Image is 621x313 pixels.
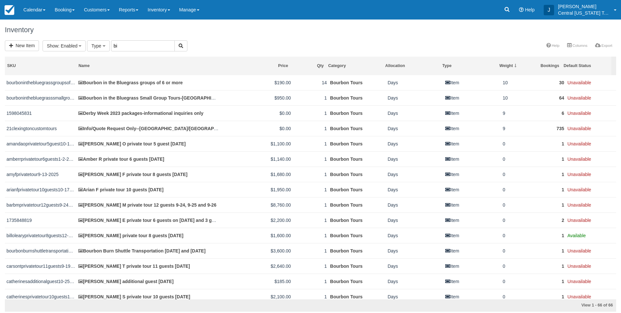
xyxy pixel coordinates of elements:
i: Help [519,7,524,12]
a: [PERSON_NAME] private tour 8 guests [DATE] [78,233,183,238]
td: Unavailable [566,105,616,121]
td: Bourbon Tours [328,136,386,151]
td: 1 [530,228,566,243]
a: Amber R private tour 6 guests [DATE] [78,156,164,162]
span: Help [525,7,535,12]
a: 1 [562,294,564,299]
td: Item [444,167,501,182]
a: 1 [562,156,564,162]
td: 30 [530,75,566,90]
td: 0 [501,197,530,212]
td: 64 [530,90,566,105]
td: 735 [530,121,566,136]
td: Bourbon Tours [328,151,386,167]
td: Unavailable [566,75,616,90]
td: Unavailable [566,243,616,258]
td: BIll O'Leary private tour 8 guests 12-7-2025 [77,228,221,243]
span: Available [567,233,586,238]
td: Bourbon Tours [328,289,386,304]
a: Bourbon Tours [330,141,362,146]
td: arianfprivatetour10guests10-17-25 [5,182,77,197]
td: Item [444,289,501,304]
td: 1 [293,151,329,167]
td: Catherine S private tour 10 guests 10-25-2025 [77,289,221,304]
td: Unavailable [566,151,616,167]
a: [PERSON_NAME] F private tour 8 guests [DATE] [78,172,187,177]
button: Type [87,40,109,51]
td: 0 [501,258,530,274]
td: 0 [501,151,530,167]
td: Bourbon in the Bluegrass groups of 6 or more [77,75,221,90]
td: Unavailable [566,212,616,228]
td: 1598045831 [5,105,77,121]
button: Show: Enabled [43,40,86,51]
span: : Enabled [58,43,77,48]
div: Weight [499,63,523,69]
td: Bourbon Tours [328,90,386,105]
td: Days [386,121,443,136]
td: $190.00 [221,75,292,90]
td: amyfprivatetour9-13-2025 [5,167,77,182]
td: Days [386,151,443,167]
td: Item [444,212,501,228]
td: Bourbon Tours [328,212,386,228]
td: 10 [501,75,530,90]
a: Arian F private tour 10 guests [DATE] [78,187,163,192]
td: carsontprivatetour11guests9-19-2025 [5,258,77,274]
input: Search Items [111,40,175,51]
td: Days [386,274,443,289]
td: Unavailable [566,167,616,182]
td: 0 [501,212,530,228]
td: Days [386,212,443,228]
a: Bourbon Tours [330,248,362,253]
div: Name [79,63,217,69]
td: Amanda O private tour 5 guest 10-10-2025 [77,136,221,151]
td: Unavailable [566,90,616,105]
td: Item [444,90,501,105]
a: Bourbon Tours [330,233,362,238]
a: Bourbon Tours [330,264,362,269]
td: 1 [293,121,329,136]
td: Days [386,105,443,121]
a: 1 [562,233,564,238]
td: Item [444,151,501,167]
td: $2,100.00 [221,289,292,304]
td: 1 [530,151,566,167]
td: Amy F private tour 8 guests 9-13-2025 [77,167,221,182]
span: Type [91,43,101,48]
div: View 1 - 66 of 66 [416,303,613,308]
a: New Item [5,40,39,51]
td: Info/Quote Request Only--Lexington/Louisville Area Private/Custom Kentucky Bourbon Trail Tours ca... [77,121,221,136]
td: catherinesadditionalguest10-25-2025 [5,274,77,289]
td: 1735848819 [5,212,77,228]
td: 1 [293,182,329,197]
td: Days [386,167,443,182]
td: 1 [530,258,566,274]
td: 1 [293,212,329,228]
div: Price [221,63,288,69]
a: [PERSON_NAME] additional guest [DATE] [78,279,173,284]
td: Available [566,228,616,243]
a: Bourbon in the Bluegrass Small Group Tours-[GEOGRAPHIC_DATA] area pickup (up to 4 guests) - 2025 [78,95,306,101]
td: Unavailable [566,289,616,304]
td: $1,140.00 [221,151,292,167]
td: 9 [501,121,530,136]
td: $2,200.00 [221,212,292,228]
td: Unavailable [566,197,616,212]
td: 21clexingtoncustomtours [5,121,77,136]
td: Unavailable [566,136,616,151]
td: $8,760.00 [221,197,292,212]
a: 30 [559,80,564,85]
a: Bourbon Burn Shuttle Transportation [DATE] and [DATE] [78,248,205,253]
td: 1 [530,289,566,304]
td: 1 [530,182,566,197]
td: $1,100.00 [221,136,292,151]
p: [PERSON_NAME] [558,3,610,10]
td: Bernard E private tour 6 guests on 10-2-25 and 3 guests on 10-3-25 [77,212,221,228]
td: Item [444,274,501,289]
td: Days [386,258,443,274]
td: $0.00 [221,121,292,136]
td: 1 [293,274,329,289]
td: Bourbon Tours [328,75,386,90]
td: 10 [501,90,530,105]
